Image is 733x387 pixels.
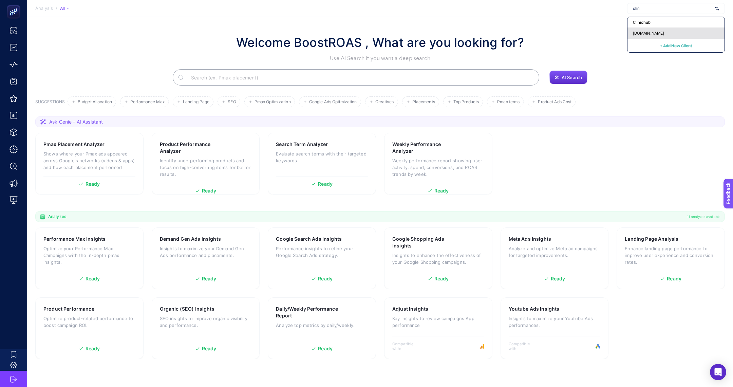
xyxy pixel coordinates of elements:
[236,33,524,52] h1: Welcome BoostROAS , What are you looking for?
[43,245,135,265] p: Optimize your Performance Max Campaigns with the in-depth pmax insights.
[412,99,435,105] span: Placements
[228,99,236,105] span: SEO
[202,188,217,193] span: Ready
[43,236,106,242] h3: Performance Max Insights
[56,5,57,11] span: /
[152,133,260,195] a: Product Performance AnalyzerIdentify underperforming products and focus on high-converting items ...
[434,188,449,193] span: Ready
[660,43,692,48] span: + Add New Client
[710,364,726,380] div: Open Intercom Messenger
[633,20,651,25] span: Clinichub
[384,227,492,289] a: Google Shopping Ads InsightsInsights to enhance the effectiveness of your Google Shopping campaig...
[562,75,582,80] span: AI Search
[276,306,346,319] h3: Daily/Weekly Performance Report
[392,236,463,249] h3: Google Shopping Ads Insights
[268,133,376,195] a: Search Term AnalyzerEvaluate search terms with their targeted keywordsReady
[667,276,681,281] span: Ready
[4,2,26,7] span: Feedback
[48,214,66,219] span: Analyzes
[318,182,333,186] span: Ready
[35,99,65,107] h3: SUGGESTIONS
[392,342,423,351] span: Compatible with:
[392,315,484,329] p: Key insights to review campaigns App performance
[318,346,333,351] span: Ready
[434,276,449,281] span: Ready
[538,99,571,105] span: Product Ads Cost
[715,5,719,12] img: svg%3e
[236,54,524,62] p: Use AI Search if you want a deep search
[183,99,209,105] span: Landing Page
[186,68,534,87] input: Search
[551,276,565,281] span: Ready
[276,322,368,329] p: Analyze top metrics by daily/weekly.
[130,99,165,105] span: Performance Max
[43,315,135,329] p: Optimize product-related performance to boost campaign ROI.
[86,276,100,281] span: Ready
[160,141,230,154] h3: Product Performance Analyzer
[49,118,103,125] span: Ask Genie - AI Assistant
[152,297,260,359] a: Organic (SEO) InsightsSEO insights to improve organic visibility and performance.Ready
[617,227,725,289] a: Landing Page AnalysisEnhance landing page performance to improve user experience and conversion r...
[392,306,428,312] h3: Adjust Insights
[509,245,601,259] p: Analyze and optimize Meta ad campaigns for targeted improvements.
[276,236,342,242] h3: Google Search Ads Insights
[509,342,539,351] span: Compatible with:
[660,41,692,50] button: + Add New Client
[255,99,291,105] span: Pmax Optimization
[86,182,100,186] span: Ready
[509,236,551,242] h3: Meta Ads Insights
[35,133,144,195] a: Pmax Placement AnalyzerShows where your Pmax ads appeared across Google's networks (videos & apps...
[509,315,601,329] p: Insights to maximize your Youtube Ads performances.
[549,71,587,84] button: AI Search
[160,157,252,178] p: Identify underperforming products and focus on high-converting items for better results.
[501,227,609,289] a: Meta Ads InsightsAnalyze and optimize Meta ad campaigns for targeted improvements.Ready
[633,31,664,36] span: [DOMAIN_NAME]
[276,150,368,164] p: Evaluate search terms with their targeted keywords
[152,227,260,289] a: Demand Gen Ads InsightsInsights to maximize your Demand Gen Ads performance and placements.Ready
[497,99,520,105] span: Pmax terms
[202,346,217,351] span: Ready
[35,6,53,11] span: Analysis
[160,236,221,242] h3: Demand Gen Ads Insights
[375,99,394,105] span: Creatives
[501,297,609,359] a: Youtube Ads InsightsInsights to maximize your Youtube Ads performances.Compatible with:
[43,141,105,148] h3: Pmax Placement Analyzer
[392,157,484,178] p: Weekly performance report showing user activity, spend, conversions, and ROAS trends by week.
[43,306,94,312] h3: Product Performance
[509,306,560,312] h3: Youtube Ads Insights
[268,297,376,359] a: Daily/Weekly Performance ReportAnalyze top metrics by daily/weekly.Ready
[35,297,144,359] a: Product PerformanceOptimize product-related performance to boost campaign ROI.Ready
[160,306,214,312] h3: Organic (SEO) Insights
[78,99,112,105] span: Budget Allocation
[384,297,492,359] a: Adjust InsightsKey insights to review campaigns App performanceCompatible with:
[633,6,712,11] input: Hooopstore
[35,227,144,289] a: Performance Max InsightsOptimize your Performance Max Campaigns with the in-depth pmax insights.R...
[160,245,252,259] p: Insights to maximize your Demand Gen Ads performance and placements.
[86,346,100,351] span: Ready
[318,276,333,281] span: Ready
[392,141,463,154] h3: Weekly Performance Analyzer
[392,252,484,265] p: Insights to enhance the effectiveness of your Google Shopping campaigns.
[625,236,678,242] h3: Landing Page Analysis
[309,99,357,105] span: Google Ads Optimization
[43,150,135,171] p: Shows where your Pmax ads appeared across Google's networks (videos & apps) and how each placemen...
[268,227,376,289] a: Google Search Ads InsightsPerformance insights to refine your Google Search Ads strategy.Ready
[453,99,479,105] span: Top Products
[160,315,252,329] p: SEO insights to improve organic visibility and performance.
[60,6,70,11] div: All
[687,214,720,219] span: 11 analyzes available
[625,245,717,265] p: Enhance landing page performance to improve user experience and conversion rates.
[276,141,328,148] h3: Search Term Analyzer
[202,276,217,281] span: Ready
[276,245,368,259] p: Performance insights to refine your Google Search Ads strategy.
[384,133,492,195] a: Weekly Performance AnalyzerWeekly performance report showing user activity, spend, conversions, a...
